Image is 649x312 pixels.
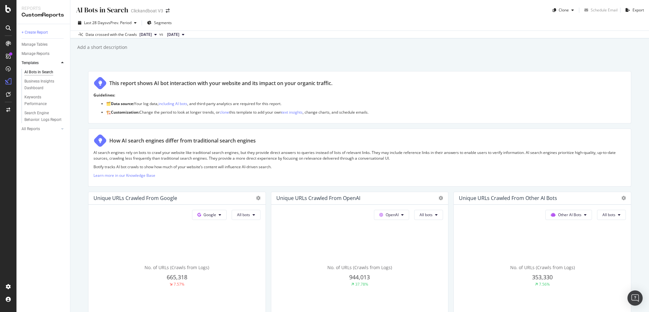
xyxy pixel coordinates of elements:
[22,60,59,66] a: Templates
[374,210,409,220] button: OpenAI
[22,11,65,19] div: CustomReports
[145,264,209,270] span: No. of URLs (Crawls from Logs)
[24,94,60,107] div: Keywords Performance
[86,32,137,37] div: Data crossed with the Crawls
[597,210,626,220] button: All bots
[582,5,618,15] button: Schedule Email
[550,5,576,15] button: Clone
[106,101,626,106] p: 🗂️ Your log data, , and third-party analytics are required for this report.
[192,210,227,220] button: Google
[232,210,260,220] button: All bots
[459,195,557,201] div: Unique URLs Crawled from Other AI Bots
[111,101,134,106] strong: Data source:
[75,5,128,15] div: AI Bots in Search
[281,110,303,115] a: text insights
[93,195,177,201] div: Unique URLs Crawled from Google
[159,31,164,37] span: vs
[24,69,66,76] a: AI Bots in Search
[545,210,592,220] button: Other AI Bots
[539,282,550,287] div: 7.56%
[24,94,66,107] a: Keywords Performance
[154,20,172,25] span: Segments
[22,5,65,11] div: Reports
[349,273,370,281] span: 944,013
[88,71,631,123] div: This report shows AI bot interaction with your website and its impact on your organic traffic.Gui...
[24,69,53,76] div: AI Bots in Search
[22,50,49,57] div: Manage Reports
[139,32,152,37] span: 2025 Aug. 10th
[137,31,159,38] button: [DATE]
[558,212,582,217] span: Other AI Bots
[623,5,644,15] button: Export
[22,29,48,36] div: + Create Report
[22,126,40,132] div: All Reports
[167,32,179,37] span: 2025 Jul. 13th
[220,110,229,115] a: clone
[237,212,250,217] span: All bots
[510,264,575,270] span: No. of URLs (Crawls from Logs)
[109,137,256,144] div: How AI search engines differ from traditional search engines
[93,164,626,169] p: Botify tracks AI bot crawls to show how much of your website’s content will influence AI-driven s...
[174,282,184,287] div: 7.57%
[88,129,631,187] div: How AI search engines differ from traditional search enginesAI search engines rely on bots to cra...
[386,212,399,217] span: OpenAI
[22,29,66,36] a: + Create Report
[602,212,615,217] span: All bots
[93,92,115,98] strong: Guidelines:
[158,101,187,106] a: including AI bots
[75,18,139,28] button: Last 28 DaysvsPrev. Period
[355,282,368,287] div: 37.78%
[532,273,553,281] span: 353,330
[276,195,360,201] div: Unique URLs Crawled from OpenAI
[22,60,39,66] div: Templates
[164,31,187,38] button: [DATE]
[203,212,216,217] span: Google
[84,20,106,25] span: Last 28 Days
[633,7,644,13] div: Export
[106,110,626,115] p: 🏗️ Change the period to look at longer trends, or this template to add your own , change charts, ...
[24,78,66,91] a: Business Insights Dashboard
[24,110,66,123] a: Search Engine Behavior: Logs Report
[166,9,170,13] div: arrow-right-arrow-left
[77,44,127,50] div: Add a short description
[167,273,187,281] span: 665,318
[106,20,132,25] span: vs Prev. Period
[93,150,626,161] p: AI search engines rely on bots to crawl your website like traditional search engines, but they pr...
[327,264,392,270] span: No. of URLs (Crawls from Logs)
[591,7,618,13] div: Schedule Email
[131,8,163,14] div: Clickandboat V3
[24,110,62,123] div: Search Engine Behavior: Logs Report
[420,212,433,217] span: All bots
[111,110,139,115] strong: Customization:
[559,7,569,13] div: Clone
[414,210,443,220] button: All bots
[22,50,66,57] a: Manage Reports
[627,290,643,306] div: Open Intercom Messenger
[22,41,48,48] div: Manage Tables
[109,80,332,87] div: This report shows AI bot interaction with your website and its impact on your organic traffic.
[93,173,155,178] a: Learn more in our Knowledge Base
[145,18,174,28] button: Segments
[22,126,59,132] a: All Reports
[22,41,66,48] a: Manage Tables
[24,78,61,91] div: Business Insights Dashboard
